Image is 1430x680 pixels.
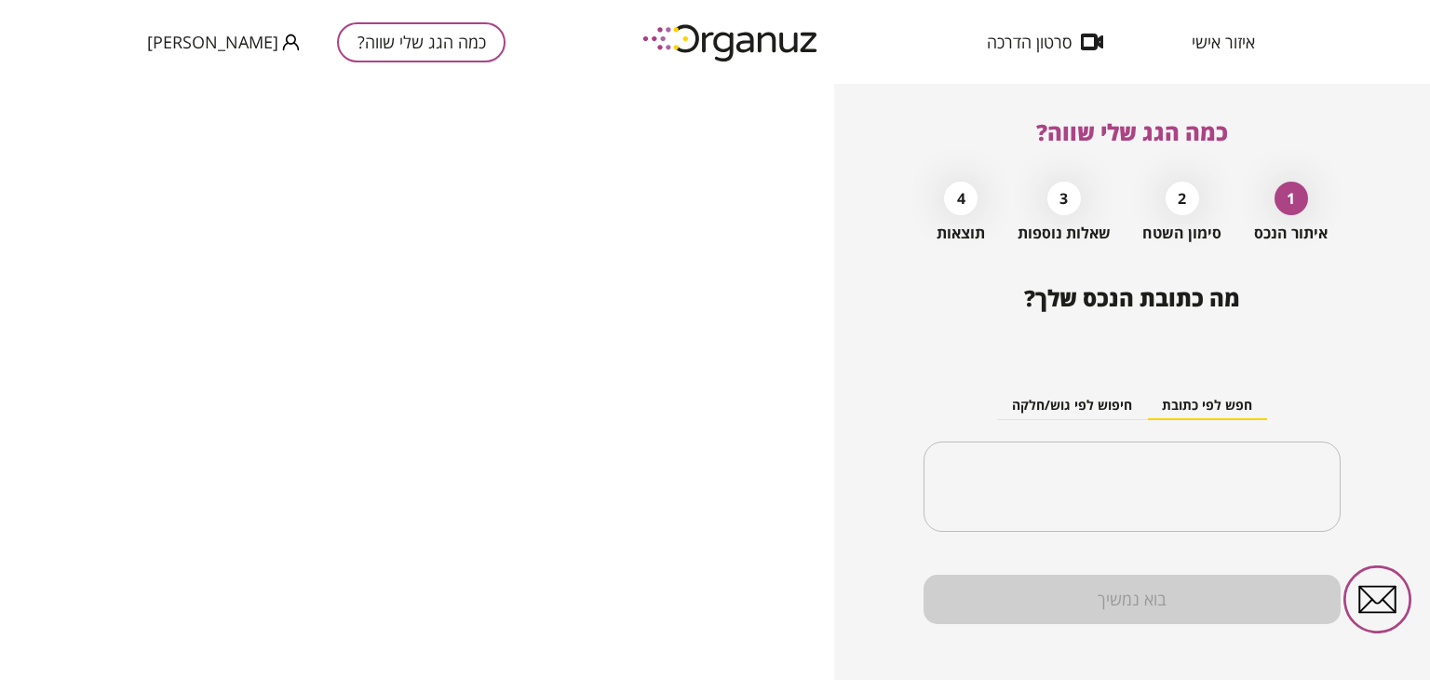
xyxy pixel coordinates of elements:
[1142,224,1221,242] span: סימון השטח
[629,17,834,68] img: logo
[1036,116,1228,147] span: כמה הגג שלי שווה?
[944,182,978,215] div: 4
[937,224,985,242] span: תוצאות
[1275,182,1308,215] div: 1
[959,33,1131,51] button: סרטון הדרכה
[1166,182,1199,215] div: 2
[1047,182,1081,215] div: 3
[147,31,300,54] button: [PERSON_NAME]
[997,392,1147,420] button: חיפוש לפי גוש/חלקה
[147,33,278,51] span: [PERSON_NAME]
[1024,282,1240,313] span: מה כתובת הנכס שלך?
[1018,224,1111,242] span: שאלות נוספות
[1147,392,1267,420] button: חפש לפי כתובת
[337,22,506,62] button: כמה הגג שלי שווה?
[1164,33,1283,51] button: איזור אישי
[1254,224,1328,242] span: איתור הנכס
[987,33,1072,51] span: סרטון הדרכה
[1192,33,1255,51] span: איזור אישי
